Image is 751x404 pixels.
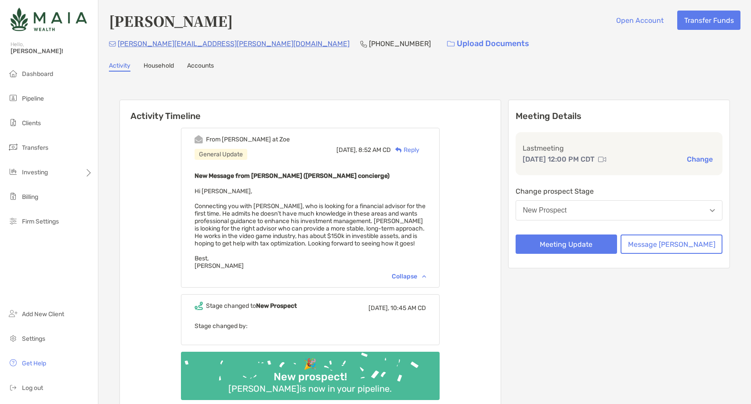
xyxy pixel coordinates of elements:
img: investing icon [8,166,18,177]
img: Confetti [181,352,440,393]
b: New Prospect [256,302,297,310]
img: settings icon [8,333,18,343]
span: Billing [22,193,38,201]
img: Zoe Logo [11,4,87,35]
span: Get Help [22,360,46,367]
span: Pipeline [22,95,44,102]
span: Transfers [22,144,48,151]
img: transfers icon [8,142,18,152]
img: add_new_client icon [8,308,18,319]
div: 🎉 [300,358,320,371]
span: 10:45 AM CD [390,304,426,312]
img: firm-settings icon [8,216,18,226]
button: New Prospect [516,200,723,220]
h6: Activity Timeline [120,100,501,121]
div: From [PERSON_NAME] at Zoe [206,136,290,143]
button: Message [PERSON_NAME] [621,234,722,254]
span: Firm Settings [22,218,59,225]
img: logout icon [8,382,18,393]
p: Change prospect Stage [516,186,723,197]
img: billing icon [8,191,18,202]
button: Open Account [609,11,670,30]
p: [PERSON_NAME][EMAIL_ADDRESS][PERSON_NAME][DOMAIN_NAME] [118,38,350,49]
p: Stage changed by: [195,321,426,332]
img: Phone Icon [360,40,367,47]
h4: [PERSON_NAME] [109,11,233,31]
span: Dashboard [22,70,53,78]
button: Meeting Update [516,234,617,254]
p: [PHONE_NUMBER] [369,38,431,49]
img: pipeline icon [8,93,18,103]
div: New prospect! [270,371,350,383]
img: Reply icon [395,147,402,153]
a: Upload Documents [441,34,535,53]
p: [DATE] 12:00 PM CDT [523,154,595,165]
img: get-help icon [8,357,18,368]
span: Add New Client [22,310,64,318]
img: dashboard icon [8,68,18,79]
div: New Prospect [523,206,567,214]
div: Collapse [392,273,426,280]
p: Meeting Details [516,111,723,122]
div: General Update [195,149,247,160]
div: Stage changed to [206,302,297,310]
img: Open dropdown arrow [710,209,715,212]
p: Last meeting [523,143,716,154]
span: [PERSON_NAME]! [11,47,93,55]
span: [DATE], [336,146,357,154]
span: Log out [22,384,43,392]
div: Reply [391,145,419,155]
button: Transfer Funds [677,11,740,30]
img: Event icon [195,302,203,310]
button: Change [684,155,715,164]
a: Household [144,62,174,72]
span: Investing [22,169,48,176]
img: Event icon [195,135,203,144]
img: button icon [447,41,455,47]
b: New Message from [PERSON_NAME] ([PERSON_NAME] concierge) [195,172,390,180]
img: communication type [598,156,606,163]
img: Chevron icon [422,275,426,278]
span: Settings [22,335,45,343]
img: clients icon [8,117,18,128]
a: Accounts [187,62,214,72]
img: Email Icon [109,41,116,47]
div: [PERSON_NAME] is now in your pipeline. [225,383,395,394]
a: Activity [109,62,130,72]
span: Clients [22,119,41,127]
span: [DATE], [368,304,389,312]
span: 8:52 AM CD [358,146,391,154]
span: Hi [PERSON_NAME], Connecting you with [PERSON_NAME], who is looking for a financial advisor for t... [195,188,426,270]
